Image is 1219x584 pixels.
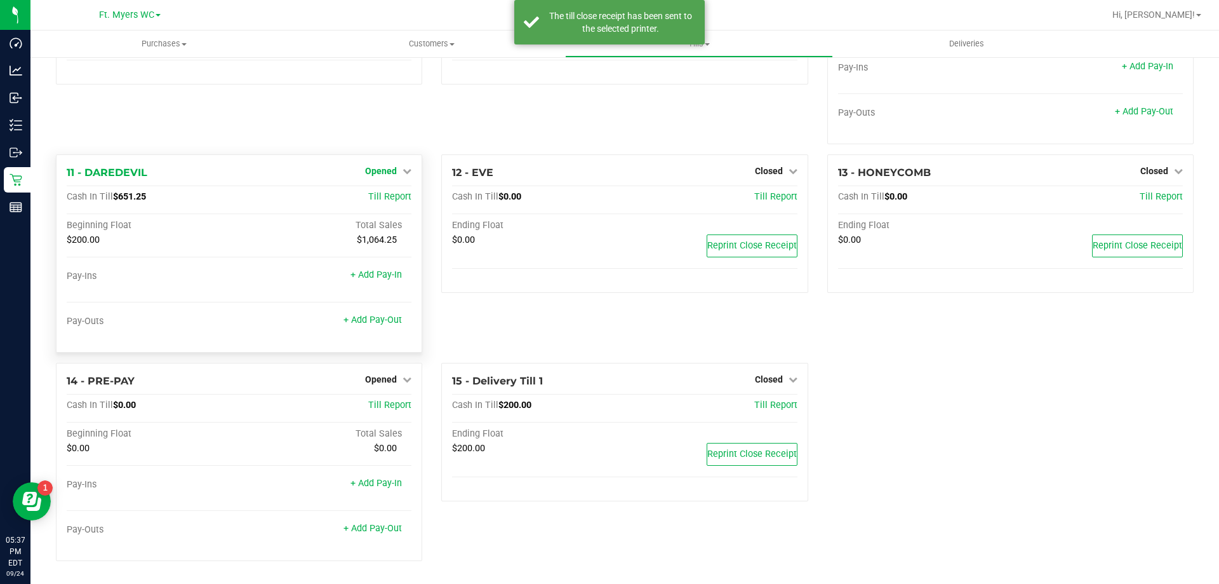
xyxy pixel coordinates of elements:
iframe: Resource center unread badge [37,480,53,496]
a: + Add Pay-Out [343,523,402,534]
button: Reprint Close Receipt [707,443,797,466]
span: $0.00 [838,234,861,245]
span: $200.00 [498,400,531,411]
button: Reprint Close Receipt [707,234,797,257]
span: 15 - Delivery Till 1 [452,375,543,387]
span: $200.00 [67,234,100,245]
span: $200.00 [452,443,485,454]
div: Total Sales [239,220,412,231]
a: Till Report [1140,191,1183,202]
a: + Add Pay-In [350,478,402,489]
span: $0.00 [884,191,907,202]
span: Cash In Till [452,400,498,411]
span: Closed [755,166,783,176]
span: Opened [365,166,397,176]
a: Customers [298,31,565,57]
div: Beginning Float [67,428,239,440]
a: Till Report [368,400,411,411]
inline-svg: Inbound [10,92,22,104]
inline-svg: Outbound [10,146,22,159]
div: The till close receipt has been sent to the selected printer. [546,10,695,35]
div: Pay-Ins [838,62,1011,74]
p: 09/24 [6,569,25,578]
div: Ending Float [452,428,625,440]
span: $1,064.25 [357,234,397,245]
span: Reprint Close Receipt [707,240,797,251]
span: $0.00 [452,234,475,245]
span: $0.00 [67,443,90,454]
span: Closed [755,374,783,384]
span: Cash In Till [452,191,498,202]
span: $0.00 [113,400,136,411]
span: Opened [365,374,397,384]
a: Deliveries [833,31,1100,57]
inline-svg: Dashboard [10,37,22,50]
span: $0.00 [498,191,521,202]
span: 12 - EVE [452,166,493,179]
div: Pay-Outs [67,524,239,536]
span: 14 - PRE-PAY [67,375,135,387]
span: Cash In Till [67,400,113,411]
div: Pay-Ins [67,479,239,491]
span: $0.00 [374,443,397,454]
span: Cash In Till [838,191,884,202]
span: Customers [298,38,564,50]
a: Till Report [754,191,797,202]
inline-svg: Analytics [10,64,22,77]
div: Pay-Outs [67,316,239,327]
div: Pay-Outs [838,107,1011,119]
span: Purchases [30,38,298,50]
span: Closed [1140,166,1168,176]
a: + Add Pay-In [350,269,402,280]
span: Cash In Till [67,191,113,202]
span: 11 - DAREDEVIL [67,166,147,179]
p: 05:37 PM EDT [6,534,25,569]
span: Deliveries [932,38,1001,50]
span: $651.25 [113,191,146,202]
a: Purchases [30,31,298,57]
inline-svg: Reports [10,201,22,214]
span: 13 - HONEYCOMB [838,166,931,179]
a: + Add Pay-Out [343,315,402,325]
inline-svg: Retail [10,173,22,186]
a: + Add Pay-Out [1115,106,1173,117]
button: Reprint Close Receipt [1092,234,1183,257]
a: Till Report [754,400,797,411]
span: Reprint Close Receipt [707,449,797,459]
div: Total Sales [239,428,412,440]
span: Hi, [PERSON_NAME]! [1112,10,1195,20]
div: Ending Float [838,220,1011,231]
div: Beginning Float [67,220,239,231]
span: Ft. Myers WC [99,10,154,20]
span: Reprint Close Receipt [1093,240,1182,251]
inline-svg: Inventory [10,119,22,132]
div: Pay-Ins [67,271,239,282]
a: + Add Pay-In [1122,61,1173,72]
a: Till Report [368,191,411,202]
div: Ending Float [452,220,625,231]
iframe: Resource center [13,482,51,520]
